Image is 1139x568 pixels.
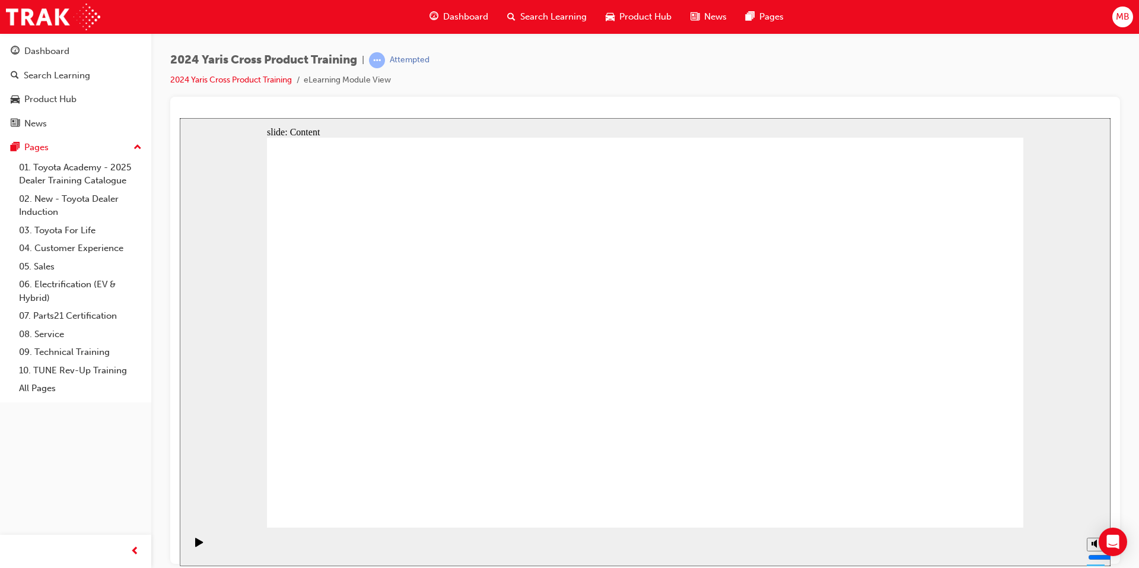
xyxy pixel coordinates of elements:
li: eLearning Module View [304,74,391,87]
a: 02. New - Toyota Dealer Induction [14,190,147,221]
span: news-icon [691,9,699,24]
a: guage-iconDashboard [420,5,498,29]
span: | [362,53,364,67]
button: Play (Ctrl+Alt+P) [6,419,26,439]
div: misc controls [901,410,925,448]
div: Search Learning [24,69,90,82]
span: guage-icon [429,9,438,24]
a: 2024 Yaris Cross Product Training [170,75,292,85]
a: 01. Toyota Academy - 2025 Dealer Training Catalogue [14,158,147,190]
div: Attempted [390,55,429,66]
div: News [24,117,47,131]
span: up-icon [133,140,142,156]
a: All Pages [14,379,147,398]
a: News [5,113,147,135]
a: search-iconSearch Learning [498,5,596,29]
span: prev-icon [131,544,139,559]
a: 03. Toyota For Life [14,221,147,240]
a: 05. Sales [14,258,147,276]
a: 09. Technical Training [14,343,147,361]
button: Pages [5,137,147,158]
a: Dashboard [5,40,147,62]
a: news-iconNews [681,5,736,29]
img: Trak [6,4,100,30]
a: 08. Service [14,325,147,344]
button: Mute (Ctrl+Alt+M) [907,420,926,433]
span: 2024 Yaris Cross Product Training [170,53,357,67]
button: DashboardSearch LearningProduct HubNews [5,38,147,137]
a: pages-iconPages [736,5,793,29]
span: guage-icon [11,46,20,57]
a: 04. Customer Experience [14,239,147,258]
a: Product Hub [5,88,147,110]
div: Product Hub [24,93,77,106]
button: MB [1112,7,1133,27]
span: news-icon [11,119,20,129]
span: News [704,10,727,24]
span: pages-icon [11,142,20,153]
span: car-icon [11,94,20,105]
a: car-iconProduct Hub [596,5,681,29]
input: volume [908,434,985,444]
span: Product Hub [619,10,672,24]
div: Open Intercom Messenger [1099,528,1127,556]
span: MB [1116,10,1130,24]
span: Search Learning [520,10,587,24]
a: Search Learning [5,65,147,87]
span: pages-icon [746,9,755,24]
span: car-icon [606,9,615,24]
div: Pages [24,141,49,154]
a: 10. TUNE Rev-Up Training [14,361,147,380]
div: Dashboard [24,45,69,58]
span: search-icon [507,9,516,24]
span: Dashboard [443,10,488,24]
span: learningRecordVerb_ATTEMPT-icon [369,52,385,68]
a: 07. Parts21 Certification [14,307,147,325]
div: playback controls [6,410,26,448]
a: 06. Electrification (EV & Hybrid) [14,275,147,307]
span: search-icon [11,71,19,81]
span: Pages [759,10,784,24]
